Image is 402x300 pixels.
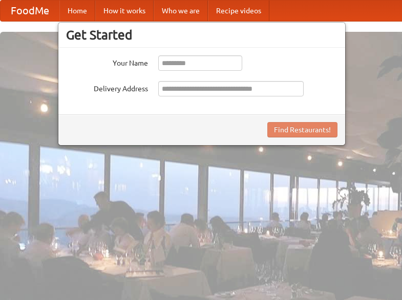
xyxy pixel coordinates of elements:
[59,1,95,21] a: Home
[66,81,148,94] label: Delivery Address
[208,1,269,21] a: Recipe videos
[95,1,154,21] a: How it works
[267,122,337,137] button: Find Restaurants!
[66,55,148,68] label: Your Name
[66,27,337,43] h3: Get Started
[154,1,208,21] a: Who we are
[1,1,59,21] a: FoodMe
